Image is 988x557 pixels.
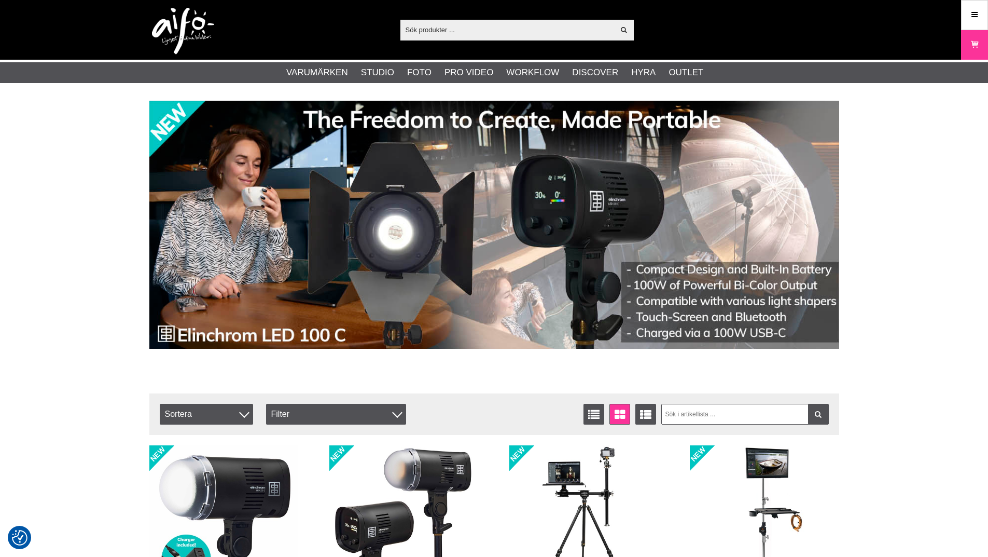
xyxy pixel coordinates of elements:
a: Fönstervisning [609,404,630,425]
a: Workflow [506,66,559,79]
a: Outlet [669,66,703,79]
a: Pro Video [444,66,493,79]
a: Studio [361,66,394,79]
a: Hyra [631,66,656,79]
button: Samtyckesinställningar [12,528,27,547]
img: Annons:002 banner-elin-led100c11390x.jpg [149,101,839,349]
span: Sortera [160,404,253,425]
a: Discover [572,66,618,79]
a: Listvisning [583,404,604,425]
a: Foto [407,66,432,79]
img: Revisit consent button [12,530,27,546]
a: Filtrera [808,404,829,425]
div: Filter [266,404,406,425]
input: Sök i artikellista ... [661,404,829,425]
img: logo.png [152,8,214,55]
a: Utökad listvisning [635,404,656,425]
a: Varumärken [286,66,348,79]
input: Sök produkter ... [400,22,615,37]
